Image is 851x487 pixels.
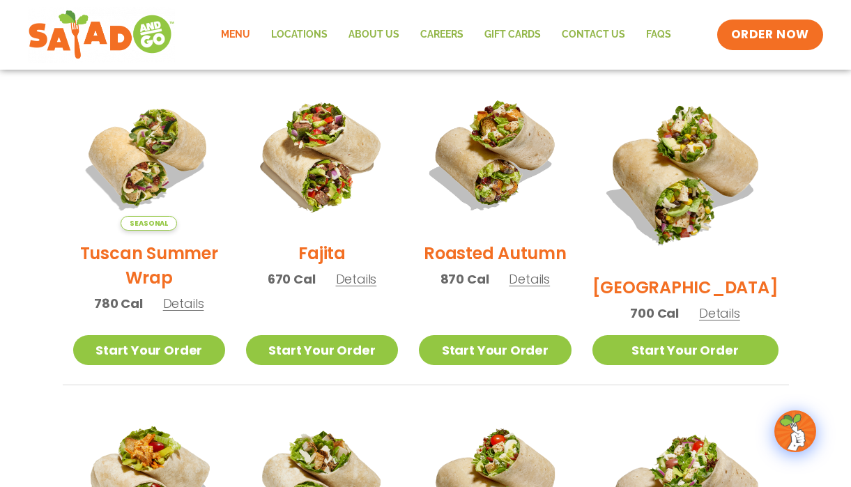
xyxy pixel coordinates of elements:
a: ORDER NOW [717,20,823,50]
img: Product photo for BBQ Ranch Wrap [592,79,779,265]
span: 670 Cal [268,270,316,288]
span: 870 Cal [440,270,489,288]
h2: [GEOGRAPHIC_DATA] [592,275,779,300]
a: Locations [261,19,338,51]
a: FAQs [636,19,682,51]
span: Details [163,295,204,312]
img: Product photo for Tuscan Summer Wrap [73,79,225,231]
a: Menu [210,19,261,51]
a: Careers [410,19,474,51]
span: 700 Cal [630,304,679,323]
img: new-SAG-logo-768×292 [28,7,175,63]
h2: Roasted Autumn [424,241,567,265]
a: About Us [338,19,410,51]
span: Details [509,270,550,288]
a: Contact Us [551,19,636,51]
a: Start Your Order [592,335,779,365]
h2: Fajita [298,241,346,265]
h2: Tuscan Summer Wrap [73,241,225,290]
span: ORDER NOW [731,26,809,43]
img: Product photo for Fajita Wrap [246,79,398,231]
span: Details [336,270,377,288]
a: Start Your Order [419,335,571,365]
a: Start Your Order [246,335,398,365]
span: Details [699,304,740,322]
a: Start Your Order [73,335,225,365]
img: Product photo for Roasted Autumn Wrap [419,79,571,231]
a: GIFT CARDS [474,19,551,51]
nav: Menu [210,19,682,51]
span: 780 Cal [94,294,143,313]
span: Seasonal [121,216,177,231]
img: wpChatIcon [776,412,815,451]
